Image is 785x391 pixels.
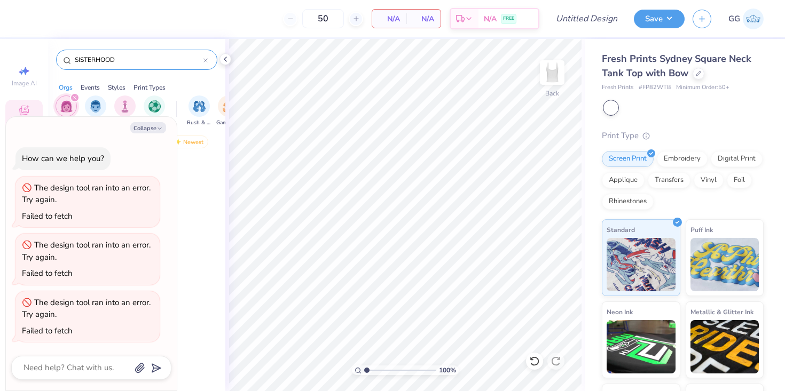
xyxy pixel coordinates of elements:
[607,224,635,235] span: Standard
[90,100,101,113] img: Fraternity Image
[193,100,206,113] img: Rush & Bid Image
[119,100,131,113] img: Club Image
[711,151,763,167] div: Digital Print
[22,182,151,205] div: The design tool ran into an error. Try again.
[144,95,165,127] button: filter button
[59,83,73,92] div: Orgs
[22,297,151,320] div: The design tool ran into an error. Try again.
[602,52,751,79] span: Fresh Prints Sydney Square Neck Tank Top with Bow
[134,83,166,92] div: Print Types
[694,172,724,188] div: Vinyl
[22,240,151,262] div: The design tool ran into an error. Try again.
[607,238,676,291] img: Standard
[114,95,136,127] div: filter for Club
[728,13,740,25] span: GG
[690,224,713,235] span: Puff Ink
[84,95,108,127] button: filter button
[56,95,77,127] button: filter button
[602,194,654,210] div: Rhinestones
[84,95,108,127] div: filter for Fraternity
[602,130,764,142] div: Print Type
[547,8,626,29] input: Untitled Design
[690,306,753,317] span: Metallic & Glitter Ink
[379,13,400,25] span: N/A
[541,62,563,83] img: Back
[690,320,759,373] img: Metallic & Glitter Ink
[648,172,690,188] div: Transfers
[81,83,100,92] div: Events
[413,13,434,25] span: N/A
[114,95,136,127] button: filter button
[302,9,344,28] input: – –
[130,122,166,133] button: Collapse
[187,95,211,127] div: filter for Rush & Bid
[216,95,241,127] button: filter button
[676,83,729,92] span: Minimum Order: 50 +
[12,79,37,87] span: Image AI
[639,83,671,92] span: # FP82WTB
[187,95,211,127] button: filter button
[22,268,73,278] div: Failed to fetch
[216,95,241,127] div: filter for Game Day
[216,119,241,127] span: Game Day
[503,15,514,22] span: FREE
[74,54,203,65] input: Try "Alpha"
[22,325,73,336] div: Failed to fetch
[607,306,633,317] span: Neon Ink
[690,238,759,291] img: Puff Ink
[223,100,235,113] img: Game Day Image
[439,365,456,375] span: 100 %
[602,172,645,188] div: Applique
[602,151,654,167] div: Screen Print
[22,153,104,164] div: How can we help you?
[148,100,161,113] img: Sports Image
[56,95,77,127] div: filter for Sorority
[108,83,125,92] div: Styles
[743,9,764,29] img: Gus Garza
[727,172,752,188] div: Foil
[545,89,559,98] div: Back
[144,95,165,127] div: filter for Sports
[484,13,497,25] span: N/A
[187,119,211,127] span: Rush & Bid
[168,135,208,148] div: Newest
[634,10,685,28] button: Save
[657,151,708,167] div: Embroidery
[602,83,633,92] span: Fresh Prints
[22,211,73,221] div: Failed to fetch
[60,100,73,113] img: Sorority Image
[728,9,764,29] a: GG
[607,320,676,373] img: Neon Ink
